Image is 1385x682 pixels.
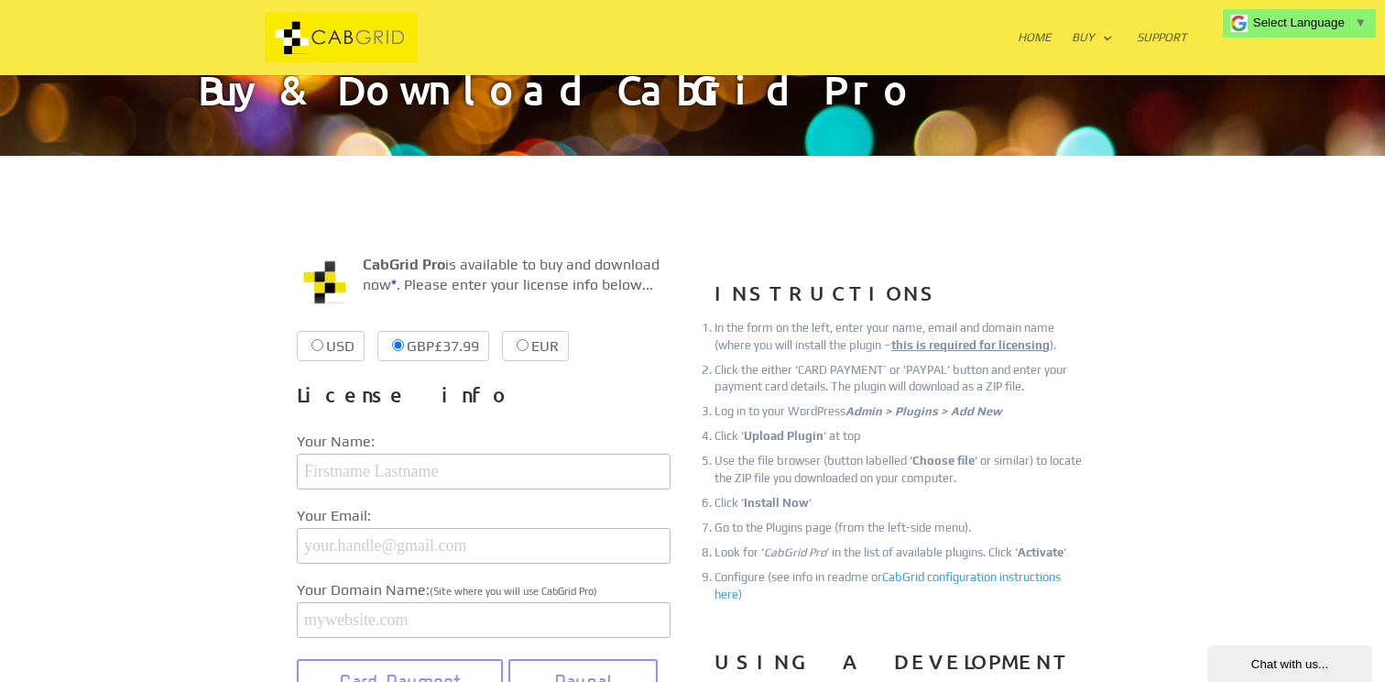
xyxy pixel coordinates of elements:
[714,362,1088,395] li: Click the either ‘CARD PAYMENT’ or 'PAYPAL' button and enter your payment card details. The plugi...
[517,339,529,351] input: EUR
[1349,16,1350,29] span: ​
[297,331,365,361] label: USD
[714,403,1088,420] li: Log in to your WordPress
[297,255,352,310] img: CabGrid WordPress Plugin
[297,255,671,311] p: is available to buy and download now . Please enter your license info below...
[1355,16,1367,29] span: ▼
[714,569,1088,602] li: Configure (see info in readme or )
[392,339,404,351] input: GBP£37.99
[714,520,1088,536] li: Go to the Plugins page (from the left-side menu).
[363,256,445,273] strong: CabGrid Pro
[297,454,671,489] input: Firstname Lastname
[198,70,1187,156] h1: Buy & Download CabGrid Pro
[1072,31,1113,75] a: Buy
[714,275,1088,321] h3: INSTRUCTIONS
[430,586,597,597] span: (Site where you will use CabGrid Pro)
[714,320,1088,353] li: In the form on the left, enter your name, email and domain name (where you will install the plugi...
[714,570,1061,600] a: CabGrid configuration instructions here
[1253,16,1367,29] a: Select Language​
[297,602,671,638] input: mywebsite.com
[744,496,809,510] strong: Install Now
[311,339,323,351] input: USD
[845,404,1002,418] em: Admin > Plugins > Add New
[891,338,1050,352] u: this is required for licensing
[744,429,823,443] strong: Upload Plugin
[297,578,671,602] label: Your Domain Name:
[1137,31,1187,75] a: Support
[377,331,489,361] label: GBP
[714,428,1088,445] li: Click ‘ ‘ at top
[502,331,569,361] label: EUR
[297,377,671,423] h3: License info
[764,545,826,559] em: CabGrid Pro
[912,454,975,467] strong: Choose file
[1253,16,1345,29] span: Select Language
[297,504,671,528] label: Your Email:
[1018,545,1063,559] strong: Activate
[714,495,1088,511] li: Click ‘ ‘
[714,544,1088,561] li: Look for ‘ ‘ in the list of available plugins. Click ‘ ‘
[1018,31,1052,75] a: Home
[297,528,671,564] input: your.handle@gmail.com
[297,430,671,454] label: Your Name:
[202,13,481,63] img: CabGrid
[714,453,1088,486] li: Use the file browser (button labelled ‘ ‘ or similar) to locate the ZIP file you downloaded on yo...
[434,337,479,355] span: £37.99
[1207,642,1376,682] iframe: chat widget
